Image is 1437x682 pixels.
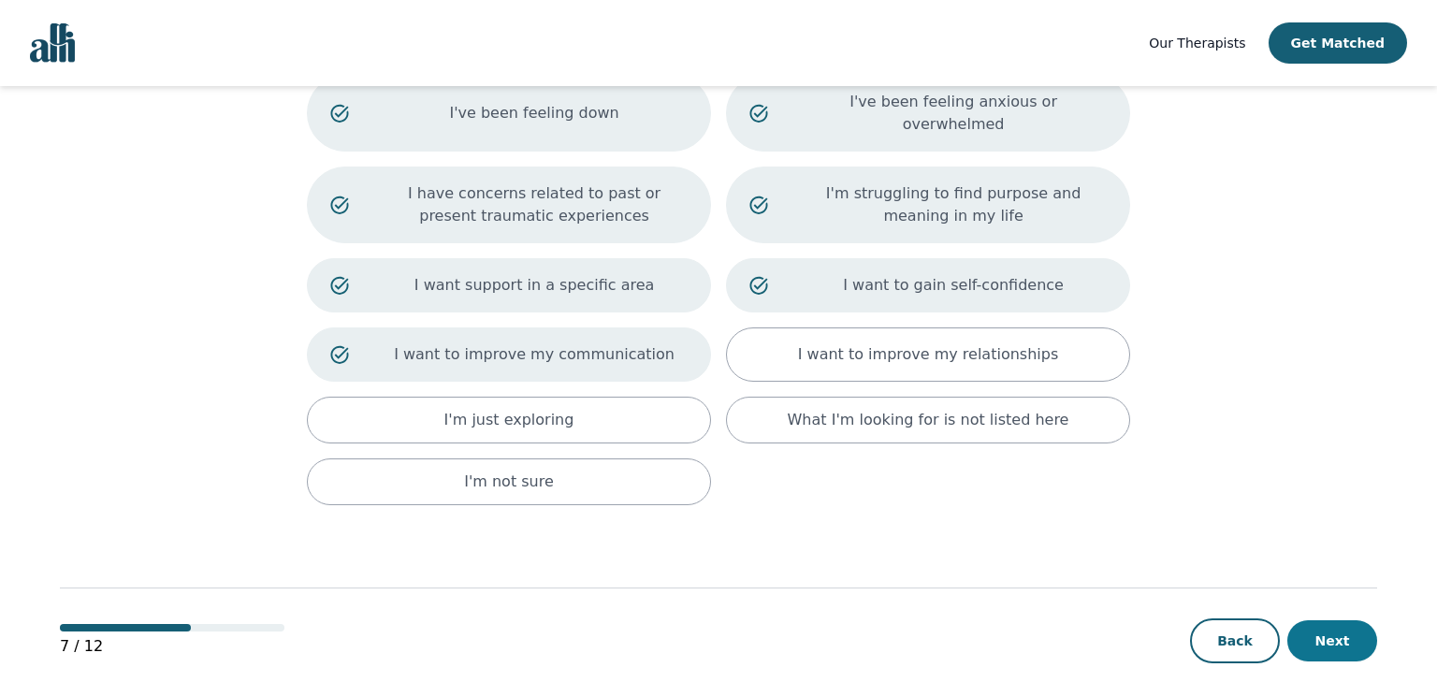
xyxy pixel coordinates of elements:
p: I'm just exploring [444,409,574,431]
button: Back [1190,618,1280,663]
p: I've been feeling anxious or overwhelmed [800,91,1107,136]
p: 7 / 12 [60,635,284,658]
p: I've been feeling down [381,102,688,124]
p: I'm not sure [464,471,554,493]
p: I'm struggling to find purpose and meaning in my life [800,182,1107,227]
a: Our Therapists [1149,32,1245,54]
p: I have concerns related to past or present traumatic experiences [381,182,688,227]
span: Our Therapists [1149,36,1245,51]
p: I want to gain self-confidence [800,274,1107,297]
p: I want to improve my relationships [798,343,1058,366]
button: Next [1287,620,1377,661]
img: alli logo [30,23,75,63]
p: What I'm looking for is not listed here [788,409,1069,431]
button: Get Matched [1269,22,1407,64]
p: I want to improve my communication [381,343,688,366]
p: I want support in a specific area [381,274,688,297]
